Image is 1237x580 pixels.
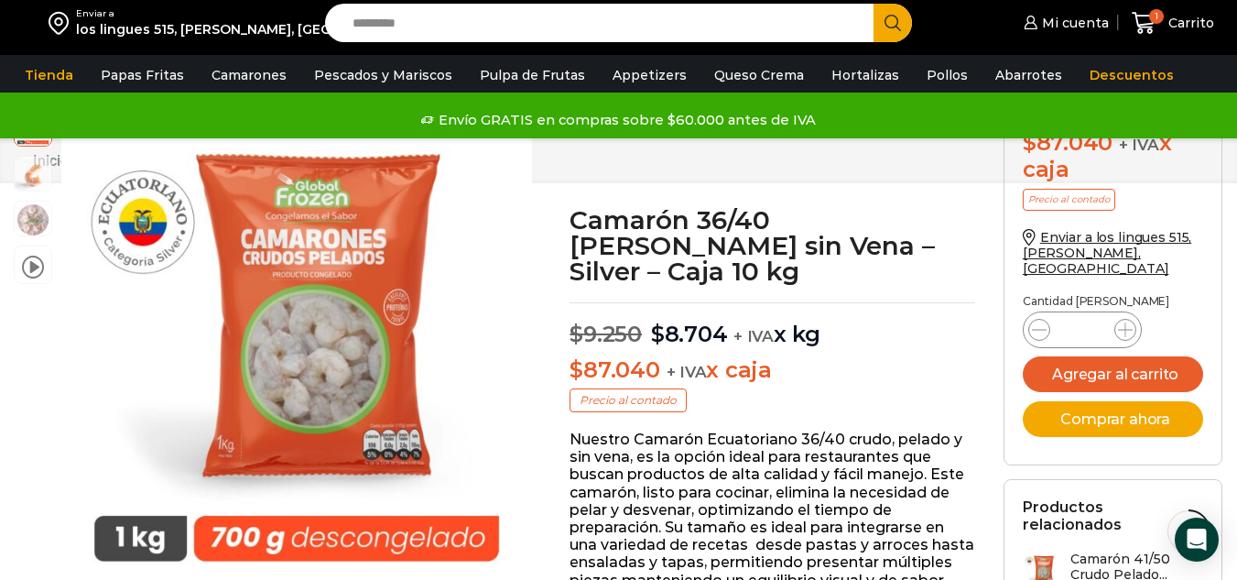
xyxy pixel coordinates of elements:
span: + IVA [667,363,707,381]
div: x caja [1023,130,1204,183]
span: $ [651,321,665,347]
img: address-field-icon.svg [49,7,76,38]
h2: Productos relacionados [1023,498,1204,533]
a: Mi cuenta [1019,5,1109,41]
div: Open Intercom Messenger [1175,518,1219,562]
span: $ [1023,129,1036,156]
span: + IVA [1119,136,1159,154]
a: Hortalizas [822,58,908,93]
span: camarones-2 [15,202,51,238]
a: Abarrotes [986,58,1071,93]
a: 1 Carrito [1127,2,1219,45]
span: 1 [1149,9,1164,24]
div: Enviar a [76,7,440,20]
h1: Camarón 36/40 [PERSON_NAME] sin Vena – Silver – Caja 10 kg [570,207,975,284]
a: Appetizers [603,58,696,93]
a: Enviar a los lingues 515, [PERSON_NAME], [GEOGRAPHIC_DATA] [1023,229,1192,277]
button: Agregar al carrito [1023,356,1204,392]
a: Tienda [16,58,82,93]
p: x kg [570,302,975,348]
p: Cantidad [PERSON_NAME] [1023,295,1204,308]
span: Mi cuenta [1037,14,1109,32]
p: Precio al contado [570,388,687,412]
bdi: 87.040 [1023,129,1112,156]
span: $ [570,356,583,383]
a: Queso Crema [705,58,813,93]
bdi: 87.040 [570,356,659,383]
span: + IVA [733,327,774,345]
button: Comprar ahora [1023,401,1204,437]
a: Pescados y Mariscos [305,58,461,93]
span: $ [570,321,583,347]
div: los lingues 515, [PERSON_NAME], [GEOGRAPHIC_DATA] [76,20,440,38]
span: camaron-sin-cascara [15,157,51,193]
button: Search button [873,4,912,42]
bdi: 9.250 [570,321,642,347]
bdi: 8.704 [651,321,728,347]
span: Carrito [1164,14,1214,32]
p: x caja [570,357,975,384]
a: Papas Fritas [92,58,193,93]
p: Precio al contado [1023,189,1115,211]
a: Camarones [202,58,296,93]
a: Pulpa de Frutas [471,58,594,93]
a: Pollos [917,58,977,93]
input: Product quantity [1065,317,1100,343]
a: Descuentos [1080,58,1183,93]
